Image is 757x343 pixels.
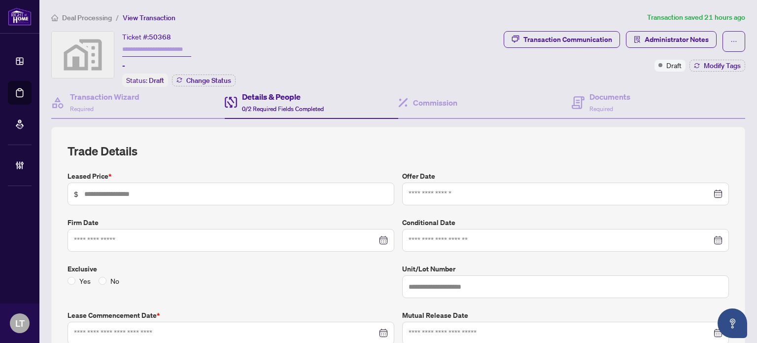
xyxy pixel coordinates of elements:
div: Transaction Communication [523,32,612,47]
button: Administrator Notes [626,31,717,48]
span: 50368 [149,33,171,41]
button: Modify Tags [689,60,745,72]
span: Yes [75,275,95,286]
span: $ [74,189,78,199]
h4: Documents [589,91,630,103]
span: Modify Tags [704,62,741,69]
span: LT [15,316,25,330]
label: Mutual Release Date [402,310,729,321]
label: Exclusive [68,264,394,274]
div: Status: [122,74,168,87]
span: Required [70,105,94,113]
img: svg%3e [52,32,114,78]
span: No [106,275,123,286]
h4: Transaction Wizard [70,91,139,103]
img: logo [8,7,32,26]
span: home [51,14,58,21]
label: Leased Price [68,171,394,182]
span: Draft [149,76,164,85]
label: Firm Date [68,217,394,228]
button: Transaction Communication [504,31,620,48]
h4: Details & People [242,91,324,103]
div: Ticket #: [122,31,171,42]
span: Required [589,105,613,113]
h2: Trade Details [68,143,729,159]
article: Transaction saved 21 hours ago [647,12,745,23]
label: Conditional Date [402,217,729,228]
span: - [122,60,125,72]
span: View Transaction [123,13,175,22]
button: Open asap [718,308,747,338]
span: solution [634,36,641,43]
span: ellipsis [730,38,737,45]
label: Unit/Lot Number [402,264,729,274]
span: Draft [666,60,682,71]
span: 0/2 Required Fields Completed [242,105,324,113]
span: Administrator Notes [645,32,709,47]
span: Deal Processing [62,13,112,22]
label: Lease Commencement Date [68,310,394,321]
span: Change Status [186,77,231,84]
label: Offer Date [402,171,729,182]
button: Change Status [172,75,236,86]
li: / [116,12,119,23]
h4: Commission [413,97,457,109]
